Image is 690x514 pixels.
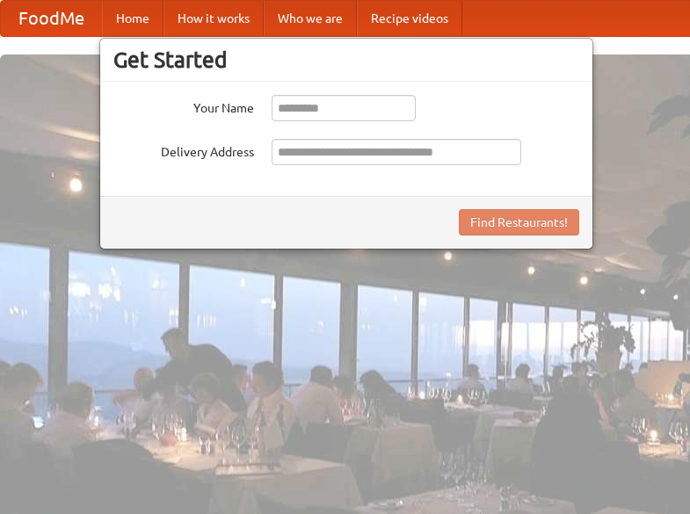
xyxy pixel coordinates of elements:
[163,1,264,36] a: How it works
[113,139,254,161] label: Delivery Address
[1,1,102,36] a: FoodMe
[113,47,579,73] h3: Get Started
[102,1,163,36] a: Home
[459,209,579,235] button: Find Restaurants!
[113,95,254,117] label: Your Name
[357,1,462,36] a: Recipe videos
[264,1,357,36] a: Who we are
